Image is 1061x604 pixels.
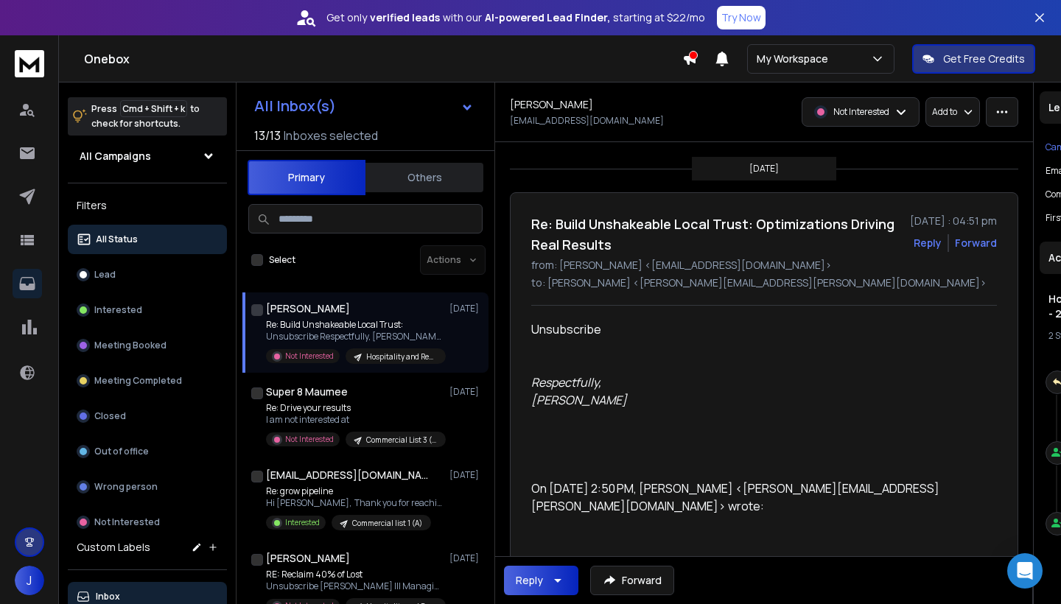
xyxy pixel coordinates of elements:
[68,366,227,396] button: Meeting Completed
[757,52,834,66] p: My Workspace
[96,233,138,245] p: All Status
[590,566,674,595] button: Forward
[266,497,443,509] p: Hi [PERSON_NAME], Thank you for reaching
[266,319,443,331] p: Re: Build Unshakeable Local Trust:
[285,517,320,528] p: Interested
[68,295,227,325] button: Interested
[68,141,227,171] button: All Campaigns
[516,573,543,588] div: Reply
[266,580,443,592] p: Unsubscribe [PERSON_NAME] III Managing
[68,437,227,466] button: Out of office
[266,301,350,316] h1: [PERSON_NAME]
[94,410,126,422] p: Closed
[943,52,1025,66] p: Get Free Credits
[370,10,440,25] strong: verified leads
[504,566,578,595] button: Reply
[266,331,443,343] p: Unsubscribe Respectfully, [PERSON_NAME]
[914,236,942,250] button: Reply
[531,374,601,390] i: Respectfully,
[68,260,227,289] button: Lead
[284,127,378,144] h3: Inboxes selected
[910,214,997,228] p: [DATE] : 04:51 pm
[449,386,483,398] p: [DATE]
[266,485,443,497] p: Re: grow pipeline
[721,10,761,25] p: Try Now
[366,435,437,446] p: Commercial List 3 (B)
[68,225,227,254] button: All Status
[366,351,437,362] p: Hospitality and Real Estate | Q3 - 2025
[266,551,350,566] h1: [PERSON_NAME]
[326,10,705,25] p: Get only with our starting at $22/mo
[15,50,44,77] img: logo
[531,258,997,273] p: from: [PERSON_NAME] <[EMAIL_ADDRESS][DOMAIN_NAME]>
[510,115,664,127] p: [EMAIL_ADDRESS][DOMAIN_NAME]
[77,540,150,555] h3: Custom Labels
[352,518,422,529] p: Commercial list 1 (A)
[94,375,182,387] p: Meeting Completed
[68,472,227,502] button: Wrong person
[932,106,957,118] p: Add to
[717,6,766,29] button: Try Now
[449,469,483,481] p: [DATE]
[449,552,483,564] p: [DATE]
[242,91,486,121] button: All Inbox(s)
[68,195,227,216] h3: Filters
[68,331,227,360] button: Meeting Booked
[531,392,627,408] i: [PERSON_NAME]
[248,160,365,195] button: Primary
[266,569,443,580] p: RE: Reclaim 40% of Lost
[531,214,901,255] h1: Re: Build Unshakeable Local Trust: Optimizations Driving Real Results
[510,97,593,112] h1: [PERSON_NAME]
[285,434,334,445] p: Not Interested
[94,304,142,316] p: Interested
[531,480,962,568] blockquote: On [DATE] 2:50 PM, [PERSON_NAME] <[PERSON_NAME][EMAIL_ADDRESS][PERSON_NAME][DOMAIN_NAME]> wrote:
[365,161,483,194] button: Others
[94,340,167,351] p: Meeting Booked
[266,402,443,414] p: Re: Drive your results
[254,99,336,113] h1: All Inbox(s)
[955,236,997,250] div: Forward
[266,414,443,426] p: I am not interested at
[120,100,187,117] span: Cmd + Shift + k
[449,303,483,315] p: [DATE]
[15,566,44,595] button: J
[285,351,334,362] p: Not Interested
[833,106,889,118] p: Not Interested
[94,269,116,281] p: Lead
[485,10,610,25] strong: AI-powered Lead Finder,
[1007,553,1043,589] div: Open Intercom Messenger
[531,275,997,290] p: to: [PERSON_NAME] <[PERSON_NAME][EMAIL_ADDRESS][PERSON_NAME][DOMAIN_NAME]>
[96,591,120,603] p: Inbox
[68,401,227,431] button: Closed
[80,149,151,164] h1: All Campaigns
[269,254,295,266] label: Select
[68,508,227,537] button: Not Interested
[94,481,158,493] p: Wrong person
[749,163,779,175] p: [DATE]
[91,102,200,131] p: Press to check for shortcuts.
[912,44,1035,74] button: Get Free Credits
[254,127,281,144] span: 13 / 13
[266,384,348,399] h1: Super 8 Maumee
[84,50,682,68] h1: Onebox
[94,516,160,528] p: Not Interested
[266,468,428,482] h1: [EMAIL_ADDRESS][DOMAIN_NAME]
[94,446,149,457] p: Out of office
